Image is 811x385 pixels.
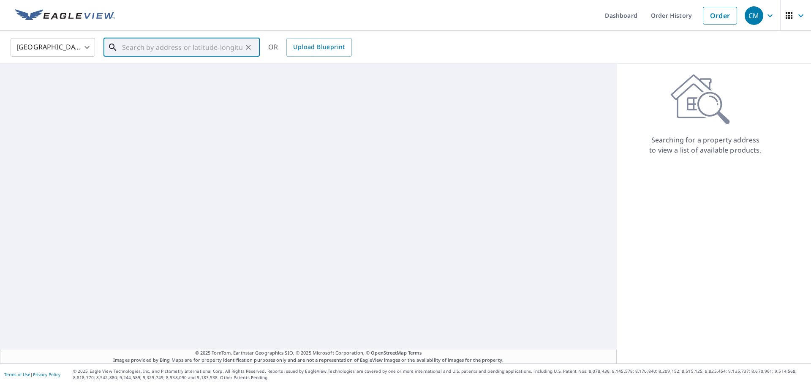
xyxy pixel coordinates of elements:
[268,38,352,57] div: OR
[286,38,351,57] a: Upload Blueprint
[4,371,30,377] a: Terms of Use
[293,42,345,52] span: Upload Blueprint
[408,350,422,356] a: Terms
[122,35,242,59] input: Search by address or latitude-longitude
[4,372,60,377] p: |
[649,135,762,155] p: Searching for a property address to view a list of available products.
[73,368,807,381] p: © 2025 Eagle View Technologies, Inc. and Pictometry International Corp. All Rights Reserved. Repo...
[15,9,115,22] img: EV Logo
[745,6,763,25] div: CM
[33,371,60,377] a: Privacy Policy
[11,35,95,59] div: [GEOGRAPHIC_DATA]
[371,350,406,356] a: OpenStreetMap
[242,41,254,53] button: Clear
[195,350,422,357] span: © 2025 TomTom, Earthstar Geographics SIO, © 2025 Microsoft Corporation, ©
[703,7,737,25] a: Order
